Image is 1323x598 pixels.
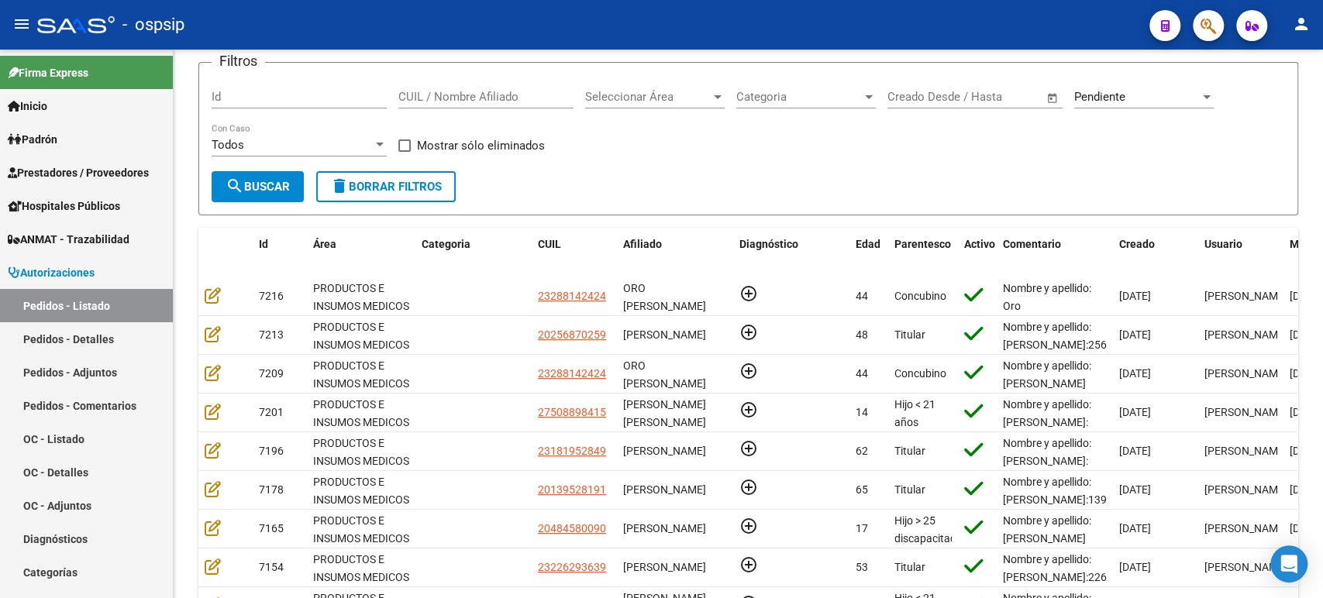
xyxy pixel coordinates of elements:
mat-icon: add_circle_outline [739,400,758,419]
span: Nombre y apellido: [PERSON_NAME]:22629363 [1003,553,1138,583]
span: Comentario [1003,238,1061,250]
span: Nombre y apellido: [PERSON_NAME]:13952819 Solo para solicitar cotización Clínica San Dona [1003,476,1138,558]
span: Nombre y apellido: [PERSON_NAME]:25687025 Dirección: [STREET_ADDRESS][PERSON_NAME] Teléfono Mio [... [1003,321,1138,474]
span: 23288142424 [538,290,606,302]
span: Titular [894,561,925,573]
span: Creado [1119,238,1155,250]
span: 20484580090 [538,522,606,534]
span: 65 [856,483,868,496]
span: PRODUCTOS E INSUMOS MEDICOS [313,359,409,390]
datatable-header-cell: Activo [958,228,997,279]
span: Padrón [8,131,57,148]
span: Activo [964,238,995,250]
div: Open Intercom Messenger [1270,545,1307,583]
span: PRODUCTOS E INSUMOS MEDICOS [313,398,409,428]
datatable-header-cell: Categoria [415,228,532,279]
span: Inicio [8,98,47,115]
datatable-header-cell: Parentesco [888,228,958,279]
mat-icon: delete [330,177,349,195]
span: Categoria [736,90,862,104]
span: PRODUCTOS E INSUMOS MEDICOS [313,476,409,506]
span: Autorizaciones [8,264,95,281]
span: Pendiente [1074,90,1125,104]
datatable-header-cell: Usuario [1198,228,1283,279]
span: 48 [856,328,868,341]
span: 7213 [259,328,284,341]
span: - ospsip [122,8,184,42]
button: Borrar Filtros [316,171,456,202]
mat-icon: add_circle_outline [739,517,758,535]
span: [PERSON_NAME] [1204,406,1287,418]
span: 53 [856,561,868,573]
span: 7154 [259,561,284,573]
span: [PERSON_NAME] [1204,445,1287,457]
datatable-header-cell: Edad [849,228,888,279]
span: 20256870259 [538,328,606,341]
span: 7201 [259,406,284,418]
span: ORO [PERSON_NAME] [623,282,706,312]
datatable-header-cell: Afiliado [617,228,733,279]
span: Titular [894,483,925,496]
span: Seleccionar Área [585,90,711,104]
span: Nombre y apellido: [PERSON_NAME]: 50889841 Dirección: [STREET_ADDRESS][PERSON_NAME]: [PHONE_NUMBE... [1003,398,1194,499]
span: Parentesco [894,238,951,250]
span: 14 [856,406,868,418]
span: Usuario [1204,238,1242,250]
span: [PERSON_NAME] [623,328,706,341]
span: 23226293639 [538,561,606,573]
span: Concubino [894,367,946,380]
span: [DATE] [1119,445,1151,457]
span: [DATE] [1119,561,1151,573]
span: PRODUCTOS E INSUMOS MEDICOS [313,437,409,467]
datatable-header-cell: Creado [1113,228,1198,279]
span: 20139528191 [538,483,606,496]
span: CUIL [538,238,561,250]
span: [DATE] [1119,367,1151,380]
span: Borrar Filtros [330,180,442,194]
span: [DATE] [1290,290,1321,302]
span: Hospitales Públicos [8,198,120,215]
mat-icon: menu [12,15,31,33]
mat-icon: search [226,177,244,195]
datatable-header-cell: Comentario [997,228,1113,279]
button: Buscar [212,171,304,202]
span: 44 [856,367,868,380]
span: ORO [PERSON_NAME] [623,359,706,390]
span: 23288142424 [538,367,606,380]
span: 17 [856,522,868,534]
span: 7178 [259,483,284,496]
span: [DATE] [1290,445,1321,457]
input: Fecha fin [964,90,1039,104]
span: [PERSON_NAME] [1204,328,1287,341]
span: [DATE] [1119,483,1151,496]
span: [DATE] [1119,406,1151,418]
span: PRODUCTOS E INSUMOS MEDICOS [313,282,409,312]
span: Titular [894,328,925,341]
span: [PERSON_NAME] [623,561,706,573]
span: PRODUCTOS E INSUMOS MEDICOS [313,553,409,583]
span: Diagnóstico [739,238,798,250]
span: [DATE] [1290,367,1321,380]
span: [PERSON_NAME] [623,483,706,496]
h3: Filtros [212,50,265,72]
span: Id [259,238,268,250]
mat-icon: add_circle_outline [739,439,758,458]
span: [PERSON_NAME] [1204,290,1287,302]
input: Fecha inicio [887,90,950,104]
button: Open calendar [1044,89,1062,107]
span: [DATE] [1290,328,1321,341]
span: Concubino [894,290,946,302]
mat-icon: person [1292,15,1311,33]
span: [DATE] [1290,483,1321,496]
span: Nombre y apellido: [PERSON_NAME] Dni:28814242 Paciente internada en el Sanatorio San [PERSON_NAME... [1003,359,1095,513]
span: [DATE] [1119,290,1151,302]
span: ANMAT - Trazabilidad [8,231,129,248]
mat-icon: add_circle_outline [739,555,758,574]
span: [PERSON_NAME] [1204,522,1287,534]
span: Buscar [226,180,290,194]
span: Prestadores / Proveedores [8,164,149,181]
span: PRODUCTOS E INSUMOS MEDICOS [313,514,409,545]
span: Hijo < 21 años [894,398,935,428]
span: 27508898415 [538,406,606,418]
span: [PERSON_NAME] [1204,561,1287,573]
